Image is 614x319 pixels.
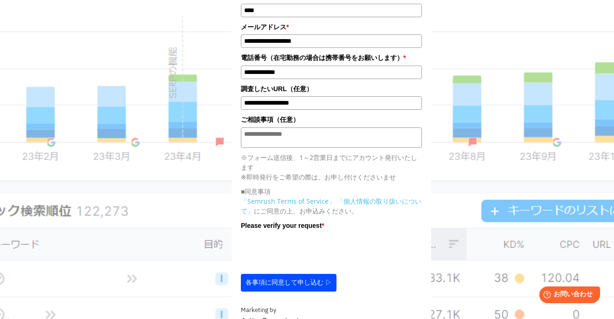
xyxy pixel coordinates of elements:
[241,197,335,206] a: 「Semrush Terms of Service」
[241,220,422,231] label: Please verify your request
[241,53,422,63] label: 電話番号（在宅勤務の場合は携帯番号をお願いします）
[241,22,422,32] label: メールアドレス
[531,283,604,309] iframe: Help widget launcher
[241,186,422,196] p: ■同意事項
[241,153,422,182] p: ※フォーム送信後、1～2営業日までにアカウント発行いたします ※即時発行をご希望の際は、お申し付けくださいませ
[241,233,382,269] iframe: reCAPTCHA
[241,84,422,94] label: 調査したいURL（任意）
[241,306,422,315] div: Marketing by
[241,114,422,125] label: ご相談事項（任意）
[241,196,422,216] p: にご同意の上、お申込みください。
[241,197,421,215] a: 「個人情報の取り扱いについて」
[241,274,336,292] button: 各事項に同意して申し込む ▷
